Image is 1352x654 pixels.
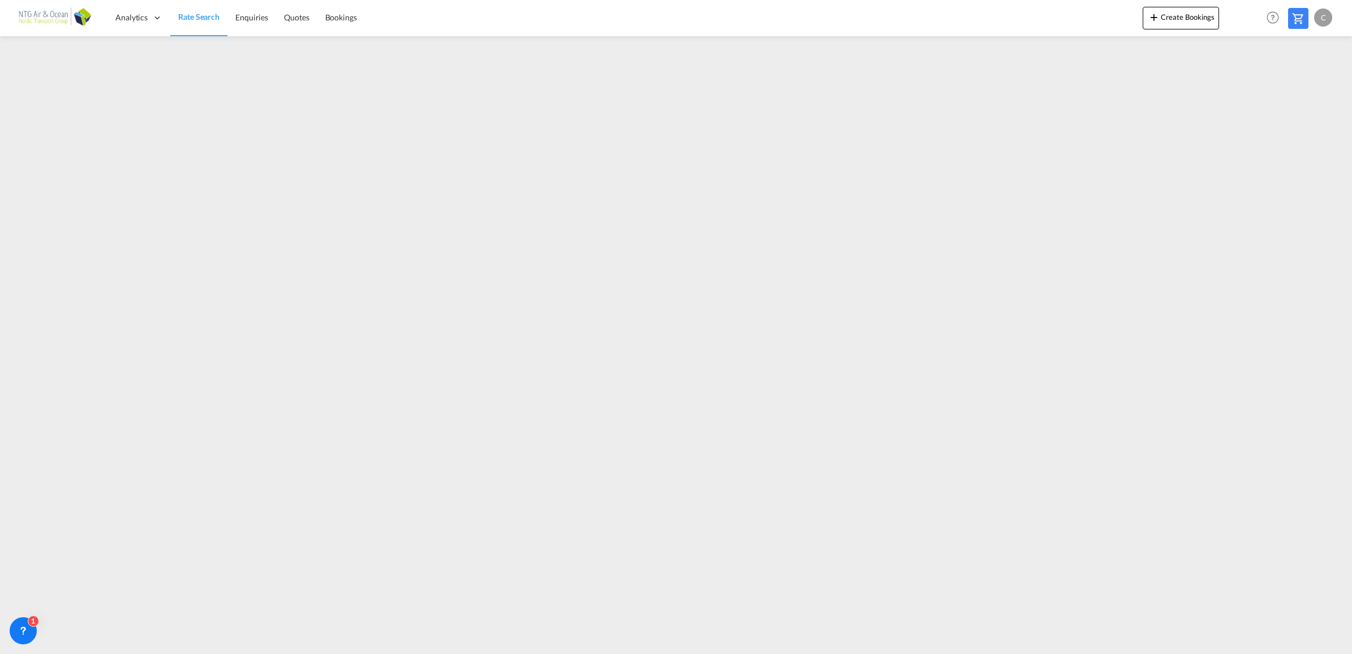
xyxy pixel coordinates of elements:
[115,12,148,23] span: Analytics
[17,5,93,31] img: b56e2f00b01711ecb5ec2b6763d4c6fb.png
[325,12,357,22] span: Bookings
[1143,7,1219,29] button: icon-plus 400-fgCreate Bookings
[235,12,268,22] span: Enquiries
[1147,10,1161,24] md-icon: icon-plus 400-fg
[1314,8,1332,27] div: C
[1263,8,1288,28] div: Help
[284,12,309,22] span: Quotes
[1263,8,1282,27] span: Help
[178,12,219,22] span: Rate Search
